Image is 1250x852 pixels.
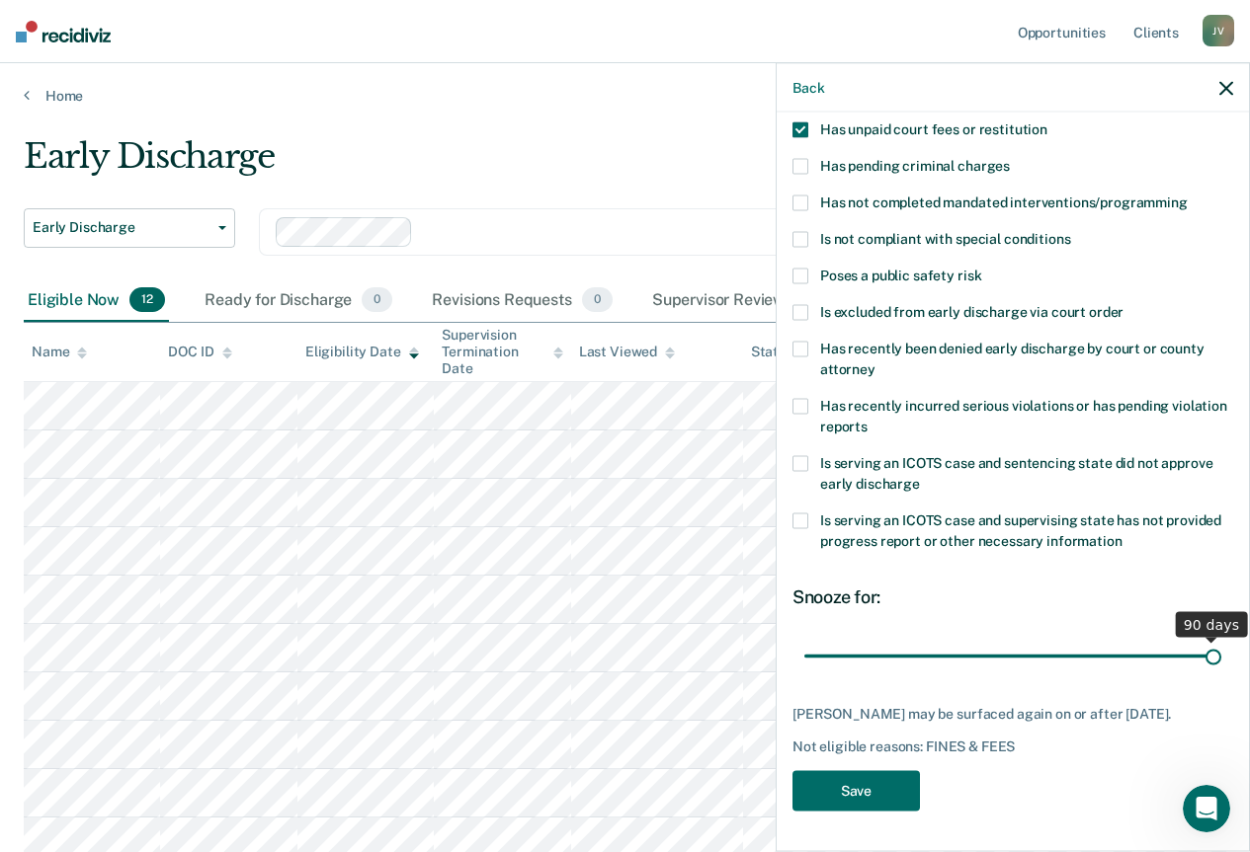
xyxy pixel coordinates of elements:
[582,287,613,313] span: 0
[129,287,165,313] span: 12
[648,279,832,323] div: Supervisor Review
[33,219,210,236] span: Early Discharge
[32,344,87,360] div: Name
[168,344,231,360] div: DOC ID
[820,398,1227,434] span: Has recently incurred serious violations or has pending violation reports
[792,79,824,96] button: Back
[820,341,1205,377] span: Has recently been denied early discharge by court or county attorney
[820,455,1212,492] span: Is serving an ICOTS case and sentencing state did not approve early discharge
[792,586,1233,608] div: Snooze for:
[1203,15,1234,46] div: J V
[820,512,1221,549] span: Is serving an ICOTS case and supervising state has not provided progress report or other necessar...
[820,194,1188,210] span: Has not completed mandated interventions/programming
[442,327,562,376] div: Supervision Termination Date
[820,121,1047,137] span: Has unpaid court fees or restitution
[24,136,1149,193] div: Early Discharge
[428,279,616,323] div: Revisions Requests
[1183,785,1230,832] iframe: Intercom live chat
[792,705,1233,722] div: [PERSON_NAME] may be surfaced again on or after [DATE].
[362,287,392,313] span: 0
[751,344,793,360] div: Status
[792,771,920,812] button: Save
[1176,611,1248,637] div: 90 days
[201,279,396,323] div: Ready for Discharge
[24,87,1226,105] a: Home
[579,344,675,360] div: Last Viewed
[820,231,1070,247] span: Is not compliant with special conditions
[24,279,169,323] div: Eligible Now
[820,158,1010,174] span: Has pending criminal charges
[16,21,111,42] img: Recidiviz
[820,268,981,283] span: Poses a public safety risk
[820,304,1124,320] span: Is excluded from early discharge via court order
[792,738,1233,755] div: Not eligible reasons: FINES & FEES
[305,344,419,360] div: Eligibility Date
